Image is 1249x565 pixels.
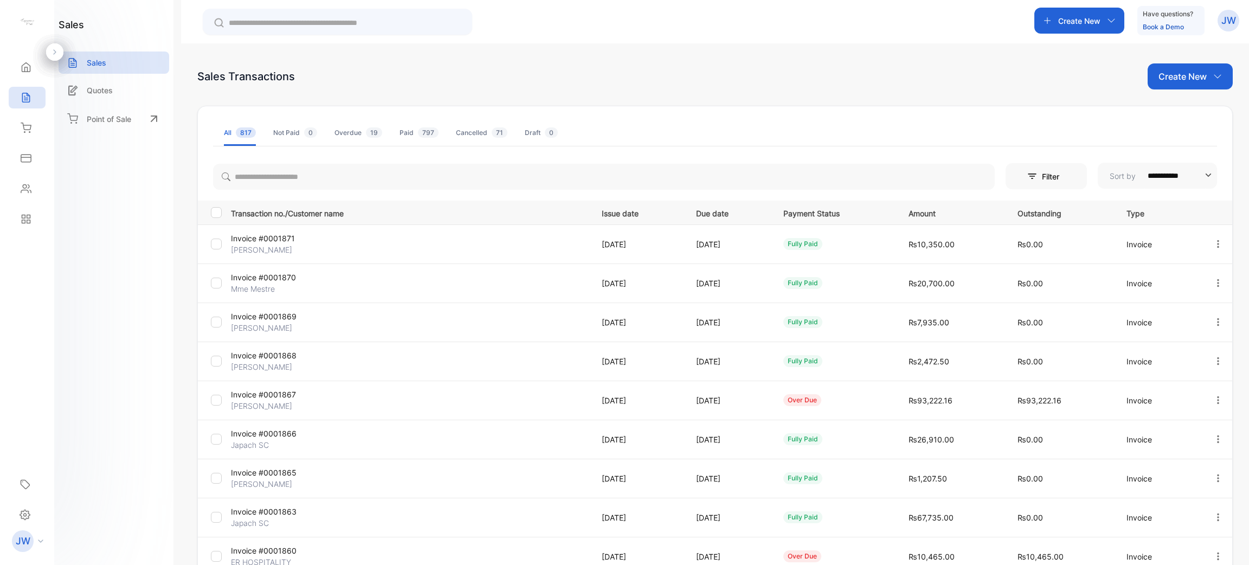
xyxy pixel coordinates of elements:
[909,513,954,522] span: ₨67,735.00
[273,128,317,138] div: Not Paid
[1126,473,1190,484] p: Invoice
[783,238,822,250] div: fully paid
[1018,474,1043,483] span: ₨0.00
[783,277,822,289] div: fully paid
[783,511,822,523] div: fully paid
[1018,357,1043,366] span: ₨0.00
[87,85,113,96] p: Quotes
[231,244,350,255] p: [PERSON_NAME]
[783,316,822,328] div: fully paid
[1126,239,1190,250] p: Invoice
[1203,519,1249,565] iframe: LiveChat chat widget
[1126,317,1190,328] p: Invoice
[602,395,674,406] p: [DATE]
[231,506,350,517] p: Invoice #0001863
[909,474,947,483] span: ₨1,207.50
[525,128,558,138] div: Draft
[231,350,350,361] p: Invoice #0001868
[602,278,674,289] p: [DATE]
[696,206,761,219] p: Due date
[909,240,955,249] span: ₨10,350.00
[59,52,169,74] a: Sales
[1126,512,1190,523] p: Invoice
[1126,356,1190,367] p: Invoice
[696,317,761,328] p: [DATE]
[602,473,674,484] p: [DATE]
[1110,170,1136,182] p: Sort by
[696,434,761,445] p: [DATE]
[1018,435,1043,444] span: ₨0.00
[59,17,84,32] h1: sales
[602,206,674,219] p: Issue date
[1143,9,1193,20] p: Have questions?
[366,127,382,138] span: 19
[1158,70,1207,83] p: Create New
[602,356,674,367] p: [DATE]
[87,57,106,68] p: Sales
[783,433,822,445] div: fully paid
[1018,513,1043,522] span: ₨0.00
[696,239,761,250] p: [DATE]
[783,206,886,219] p: Payment Status
[696,551,761,562] p: [DATE]
[1034,8,1124,34] button: Create New
[231,233,350,244] p: Invoice #0001871
[224,128,256,138] div: All
[1098,163,1217,189] button: Sort by
[1126,206,1190,219] p: Type
[231,322,350,333] p: [PERSON_NAME]
[1058,15,1100,27] p: Create New
[1143,23,1184,31] a: Book a Demo
[231,311,350,322] p: Invoice #0001869
[783,550,821,562] div: over due
[19,14,35,30] img: logo
[909,396,952,405] span: ₨93,222.16
[197,68,295,85] div: Sales Transactions
[1126,434,1190,445] p: Invoice
[59,107,169,131] a: Point of Sale
[602,434,674,445] p: [DATE]
[602,512,674,523] p: [DATE]
[231,389,350,400] p: Invoice #0001867
[1018,279,1043,288] span: ₨0.00
[783,355,822,367] div: fully paid
[696,395,761,406] p: [DATE]
[231,478,350,490] p: [PERSON_NAME]
[909,318,949,327] span: ₨7,935.00
[1221,14,1236,28] p: JW
[909,206,995,219] p: Amount
[334,128,382,138] div: Overdue
[236,127,256,138] span: 817
[231,206,588,219] p: Transaction no./Customer name
[1018,552,1064,561] span: ₨10,465.00
[1126,395,1190,406] p: Invoice
[1218,8,1239,34] button: JW
[696,473,761,484] p: [DATE]
[1018,240,1043,249] span: ₨0.00
[1148,63,1233,89] button: Create New
[231,545,350,556] p: Invoice #0001860
[59,79,169,101] a: Quotes
[1018,206,1104,219] p: Outstanding
[231,517,350,529] p: Japach SC
[602,239,674,250] p: [DATE]
[231,439,350,451] p: Japach SC
[696,512,761,523] p: [DATE]
[909,552,955,561] span: ₨10,465.00
[418,127,439,138] span: 797
[231,428,350,439] p: Invoice #0001866
[602,317,674,328] p: [DATE]
[909,435,954,444] span: ₨26,910.00
[909,357,949,366] span: ₨2,472.50
[456,128,507,138] div: Cancelled
[400,128,439,138] div: Paid
[909,279,955,288] span: ₨20,700.00
[231,272,350,283] p: Invoice #0001870
[783,472,822,484] div: fully paid
[87,113,131,125] p: Point of Sale
[231,400,350,412] p: [PERSON_NAME]
[1042,171,1066,182] p: Filter
[602,551,674,562] p: [DATE]
[1018,318,1043,327] span: ₨0.00
[783,394,821,406] div: over due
